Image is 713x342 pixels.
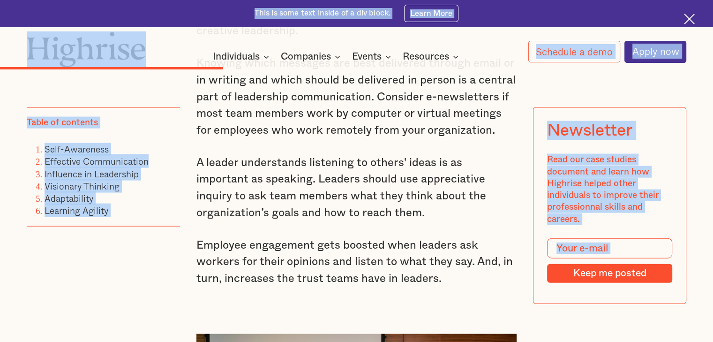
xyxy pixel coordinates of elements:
[45,167,139,180] a: Influence in Leadership
[547,238,673,258] input: Your e-mail
[404,5,459,22] a: Learn More
[45,154,149,168] a: Effective Communication
[255,8,391,19] div: This is some text inside of a div block.
[27,31,146,68] img: Highrise logo
[281,51,343,62] div: Companies
[45,204,108,217] a: Learning Agility
[213,51,272,62] div: Individuals
[213,51,260,62] div: Individuals
[547,121,632,140] div: Newsletter
[684,14,695,24] img: Cross icon
[547,238,673,283] form: Modal Form
[403,51,461,62] div: Resources
[352,51,382,62] div: Events
[403,51,449,62] div: Resources
[45,179,120,192] a: Visionary Thinking
[196,237,517,288] p: Employee engagement gets boosted when leaders ask workers for their opinions and listen to what t...
[281,51,331,62] div: Companies
[352,51,394,62] div: Events
[528,41,620,62] a: Schedule a demo
[196,55,517,139] p: Knowing which messages are best delivered through email or in writing and which should be deliver...
[547,154,673,225] div: Read our case studies document and learn how Highrise helped other individuals to improve their p...
[624,41,686,63] a: Apply now
[547,264,673,282] input: Keep me posted
[196,155,517,222] p: A leader understands listening to others' ideas is as important as speaking. Leaders should use a...
[45,191,93,205] a: Adaptability
[27,116,98,128] div: Table of contents
[45,142,109,155] a: Self-Awareness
